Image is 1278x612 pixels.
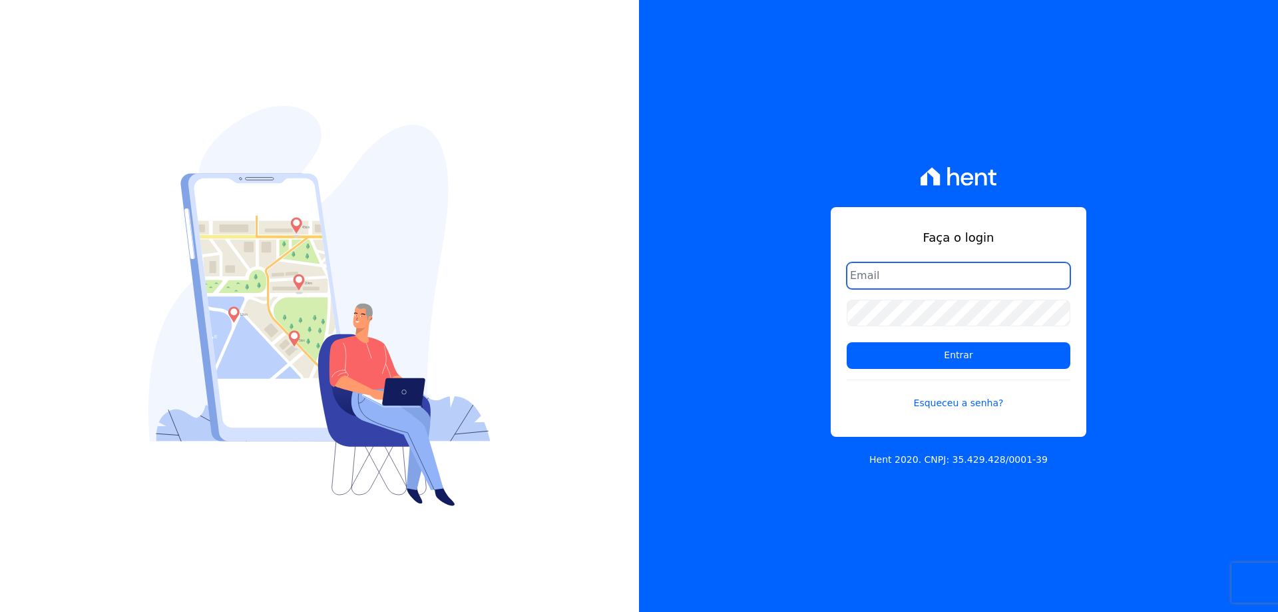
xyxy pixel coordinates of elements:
[869,453,1048,467] p: Hent 2020. CNPJ: 35.429.428/0001-39
[847,262,1070,289] input: Email
[847,228,1070,246] h1: Faça o login
[148,106,491,506] img: Login
[847,380,1070,410] a: Esqueceu a senha?
[847,342,1070,369] input: Entrar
